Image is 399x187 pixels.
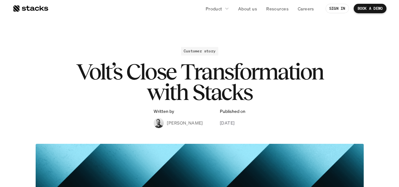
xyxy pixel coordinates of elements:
p: Product [206,5,222,12]
h2: Customer story [184,49,215,53]
p: Careers [298,5,314,12]
p: [DATE] [220,120,235,126]
a: Resources [262,3,292,14]
h1: Volt’s Close Transformation with Stacks [73,61,326,102]
p: Resources [266,5,289,12]
p: BOOK A DEMO [357,6,383,11]
a: Privacy Policy [74,120,102,125]
a: BOOK A DEMO [354,4,386,13]
p: Published on [220,109,245,114]
a: About us [234,3,261,14]
p: Written by [154,109,174,114]
a: SIGN IN [326,4,349,13]
p: About us [238,5,257,12]
p: [PERSON_NAME] [167,120,202,126]
p: SIGN IN [329,6,345,11]
a: Careers [294,3,318,14]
